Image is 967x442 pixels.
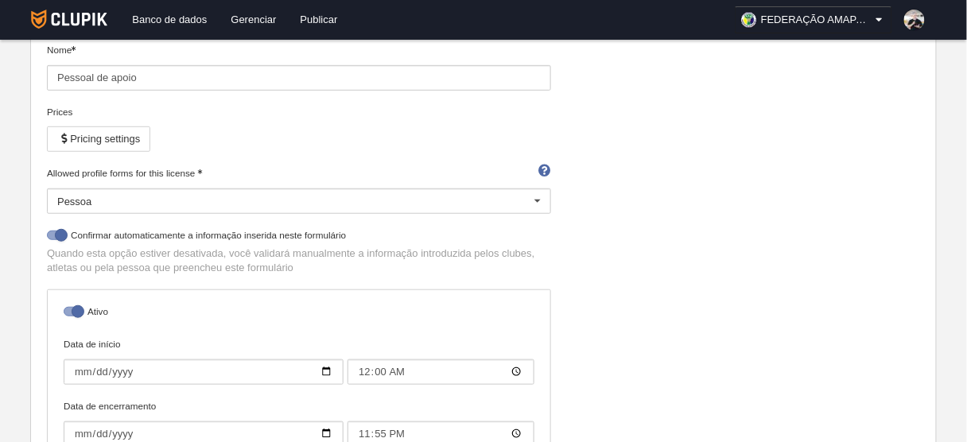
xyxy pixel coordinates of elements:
button: Pricing settings [47,126,150,152]
label: Ativo [64,304,534,323]
input: Data de início [64,359,344,385]
label: Allowed profile forms for this license [47,166,551,180]
img: PaBDfvjLdt3W.30x30.jpg [904,10,925,30]
a: FEDERAÇÃO AMAPAENSE BASKETBALL [735,6,892,33]
label: Data de início [64,337,534,385]
span: Pessoa [57,196,91,207]
i: Obrigatório [72,46,76,51]
img: Clupik [31,10,108,29]
label: Nome [47,43,551,91]
div: Prices [47,105,551,119]
img: OaPjkEvJOHZN.30x30.jpg [741,12,757,28]
p: Quando esta opção estiver desativada, você validará manualmente a informação introduzida pelos cl... [47,246,551,275]
input: Nome [47,65,551,91]
label: Confirmar automaticamente a informação inserida neste formulário [47,228,551,246]
input: Data de início [348,359,534,385]
span: FEDERAÇÃO AMAPAENSE BASKETBALL [761,12,872,28]
i: Obrigatório [198,169,203,174]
